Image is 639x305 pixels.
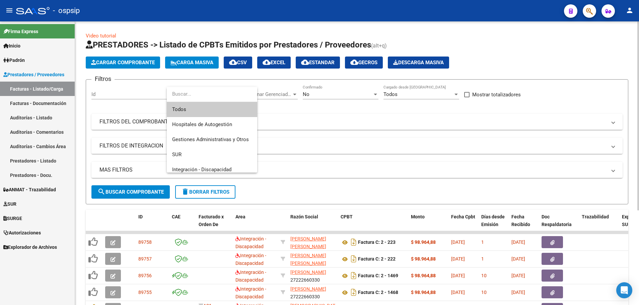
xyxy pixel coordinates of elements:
[616,282,632,298] div: Open Intercom Messenger
[172,151,182,158] span: SUR
[172,167,231,173] span: Integración - Discapacidad
[172,102,252,117] span: Todos
[172,136,249,142] span: Gestiones Administrativas y Otros
[172,121,232,127] span: Hospitales de Autogestión
[167,87,257,102] input: dropdown search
